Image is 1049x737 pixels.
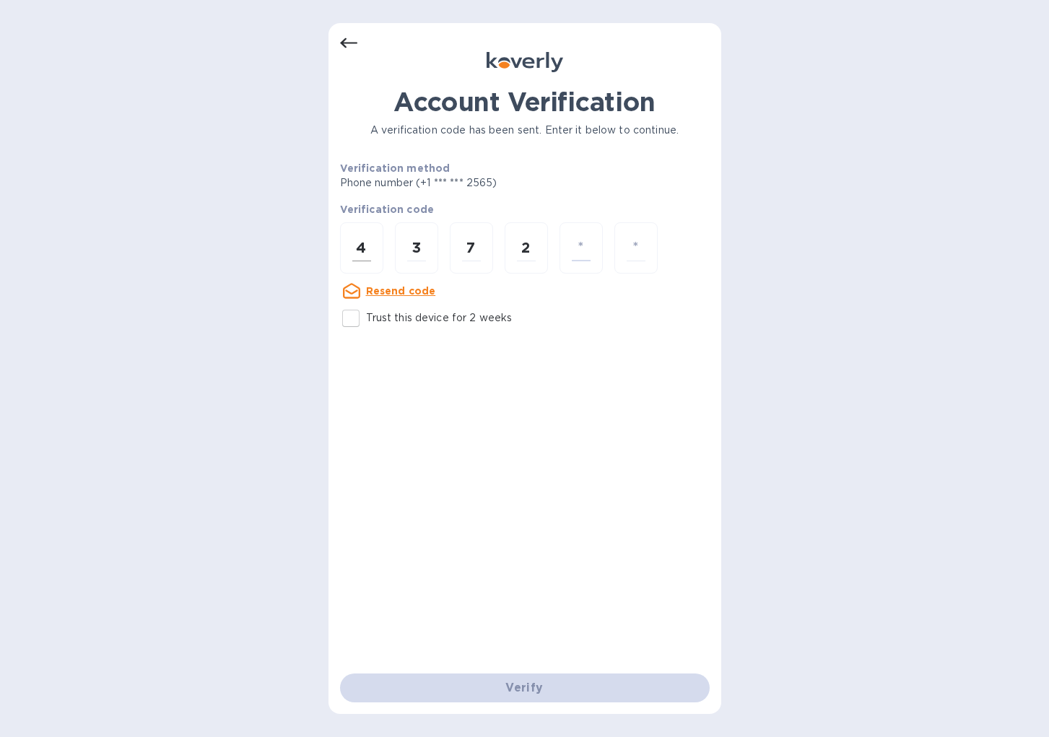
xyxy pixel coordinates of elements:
u: Resend code [366,285,436,297]
p: Trust this device for 2 weeks [366,310,513,326]
p: Phone number (+1 *** *** 2565) [340,175,608,191]
h1: Account Verification [340,87,710,117]
b: Verification method [340,162,450,174]
p: Verification code [340,202,710,217]
p: A verification code has been sent. Enter it below to continue. [340,123,710,138]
